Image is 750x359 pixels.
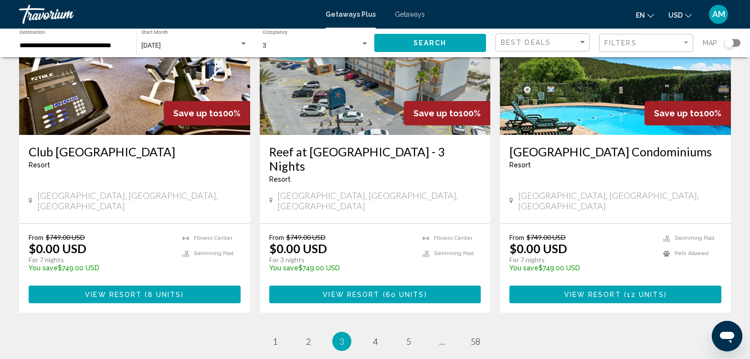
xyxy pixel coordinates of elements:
span: [GEOGRAPHIC_DATA], [GEOGRAPHIC_DATA], [GEOGRAPHIC_DATA] [37,190,241,211]
span: Resort [269,175,291,183]
span: 2 [306,336,311,347]
button: View Resort(60 units) [269,286,481,303]
ul: Pagination [19,332,731,351]
span: ( ) [142,291,184,298]
span: ( ) [621,291,667,298]
span: en [636,11,645,19]
span: 60 units [386,291,424,298]
span: Pets Allowed [675,250,708,256]
p: $749.00 USD [509,264,654,272]
span: You save [29,264,58,272]
p: For 3 nights [269,256,413,264]
span: View Resort [564,291,621,298]
span: [GEOGRAPHIC_DATA], [GEOGRAPHIC_DATA], [GEOGRAPHIC_DATA] [277,190,481,211]
span: 5 [406,336,411,347]
p: $749.00 USD [29,264,173,272]
span: Swimming Pool [675,235,714,241]
span: 3 [339,336,344,347]
a: Reef at [GEOGRAPHIC_DATA] - 3 Nights [269,144,481,173]
iframe: Button to launch messaging window [712,321,742,351]
span: Resort [509,161,531,169]
div: 100% [404,101,490,125]
button: Change language [636,8,654,22]
span: 3 [263,41,266,49]
span: AM [712,10,725,19]
span: View Resort [85,291,142,298]
span: 12 units [627,291,664,298]
span: From [509,233,524,241]
p: $0.00 USD [509,241,567,256]
a: Getaways Plus [326,10,376,18]
span: Fitness Center [194,235,232,241]
span: Best Deals [501,39,551,46]
p: For 7 nights [29,256,173,264]
span: 1 [273,336,277,347]
a: Club [GEOGRAPHIC_DATA] [29,144,241,159]
span: [DATE] [141,41,161,49]
span: You save [269,264,298,272]
span: USD [668,11,683,19]
span: 8 units [148,291,181,298]
a: Travorium [19,5,316,24]
button: Filter [599,33,693,53]
div: 100% [644,101,731,125]
a: [GEOGRAPHIC_DATA] Condominiums [509,144,721,159]
a: Getaways [395,10,425,18]
span: Swimming Pool [194,250,233,256]
p: $0.00 USD [29,241,86,256]
span: $749.00 USD [527,233,566,241]
button: View Resort(8 units) [29,286,241,303]
span: Fitness Center [434,235,473,241]
span: View Resort [323,291,380,298]
span: Save up to [173,108,219,118]
span: $749.00 USD [286,233,326,241]
span: From [269,233,284,241]
p: $749.00 USD [269,264,413,272]
span: Save up to [413,108,459,118]
button: Search [374,34,486,51]
mat-select: Sort by [501,39,587,47]
span: Search [413,40,447,47]
span: From [29,233,43,241]
span: You save [509,264,539,272]
span: Resort [29,161,50,169]
span: Filters [604,39,637,47]
span: 58 [471,336,480,347]
span: $749.00 USD [46,233,85,241]
span: Swimming Pool [434,250,474,256]
span: ( ) [380,291,427,298]
p: For 7 nights [509,256,654,264]
span: [GEOGRAPHIC_DATA], [GEOGRAPHIC_DATA], [GEOGRAPHIC_DATA] [518,190,721,211]
button: User Menu [706,4,731,24]
p: $0.00 USD [269,241,327,256]
button: View Resort(12 units) [509,286,721,303]
span: Map [703,36,717,50]
span: 4 [373,336,378,347]
button: Change currency [668,8,692,22]
span: ... [439,336,445,347]
span: Save up to [654,108,699,118]
div: 100% [164,101,250,125]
